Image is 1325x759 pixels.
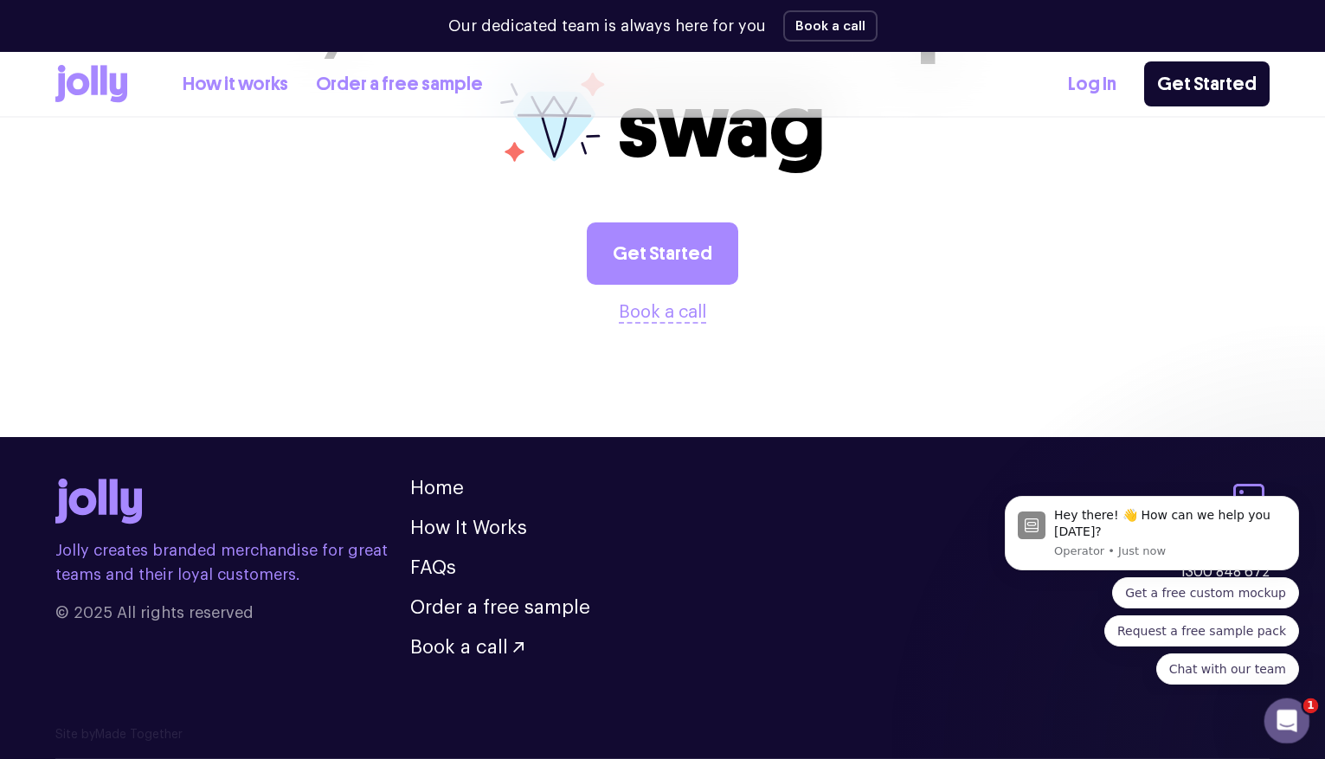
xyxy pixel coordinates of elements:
[448,15,766,38] p: Our dedicated team is always here for you
[410,518,527,537] a: How It Works
[183,70,288,99] a: How it works
[410,638,524,657] button: Book a call
[410,479,464,498] a: Home
[1264,698,1310,744] iframe: Intercom live chat
[1144,61,1270,106] a: Get Started
[618,74,825,179] span: swag
[55,726,1270,744] p: Site by
[1068,70,1116,99] a: Log In
[587,222,738,285] a: Get Started
[316,70,483,99] a: Order a free sample
[783,10,878,42] button: Book a call
[55,601,410,625] span: © 2025 All rights reserved
[619,299,706,326] button: Book a call
[1303,698,1319,714] span: 1
[979,480,1325,695] iframe: Intercom notifications message
[410,558,456,577] a: FAQs
[410,638,508,657] span: Book a call
[55,538,410,587] p: Jolly creates branded merchandise for great teams and their loyal customers.
[410,598,590,617] a: Order a free sample
[95,729,183,741] a: Made Together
